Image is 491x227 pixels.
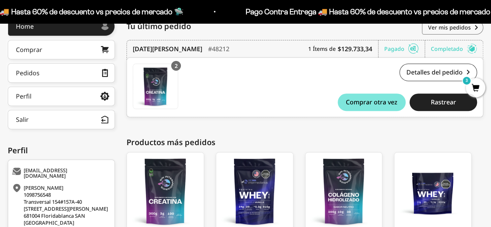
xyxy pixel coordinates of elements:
[384,40,425,57] div: Pagado
[133,44,202,54] time: [DATE][PERSON_NAME]
[431,40,477,57] div: Completado
[12,168,109,178] div: [EMAIL_ADDRESS][DOMAIN_NAME]
[308,40,378,57] div: 1 Ítems de
[462,76,471,85] mark: 3
[16,93,31,99] div: Perfil
[409,94,477,111] button: Rastrear
[16,116,29,123] div: Salir
[133,64,178,109] a: Creatina Monohidrato
[8,87,115,106] a: Perfil
[399,64,477,81] a: Detalles del pedido
[8,110,115,129] button: Salir
[8,63,115,83] a: Pedidos
[127,137,483,148] div: Productos más pedidos
[8,40,115,59] a: Comprar
[171,61,181,71] div: 2
[208,40,229,57] div: #48212
[422,21,483,35] a: Ver mis pedidos
[430,99,456,105] span: Rastrear
[12,184,109,226] div: [PERSON_NAME] 1098756548 Transversal 154#157A-40 [STREET_ADDRESS][PERSON_NAME] 681004 Floridablan...
[338,44,372,54] b: $129.733,34
[16,70,40,76] div: Pedidos
[133,64,178,109] img: Translation missing: es.Creatina Monohidrato
[8,17,115,36] a: Home
[16,47,42,53] div: Comprar
[127,21,191,32] span: Tu último pedido
[8,145,115,156] div: Perfil
[466,84,485,93] a: 3
[16,23,34,29] div: Home
[338,94,405,111] button: Comprar otra vez
[346,99,397,105] span: Comprar otra vez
